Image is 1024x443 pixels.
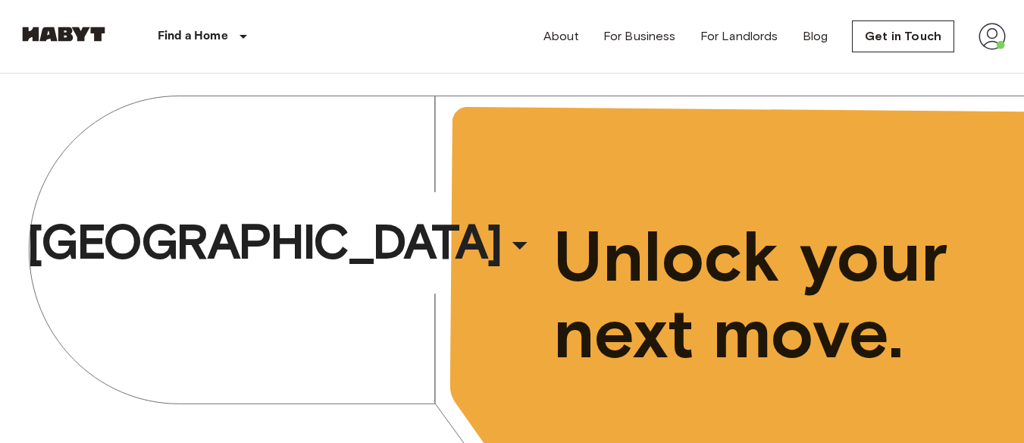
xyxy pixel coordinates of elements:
[553,218,963,372] span: Unlock your next move.
[803,27,828,46] a: Blog
[979,23,1006,50] img: avatar
[18,27,109,42] img: Habyt
[27,212,501,272] span: [GEOGRAPHIC_DATA]
[20,207,543,277] button: [GEOGRAPHIC_DATA]
[700,27,778,46] a: For Landlords
[543,27,579,46] a: About
[852,20,954,52] a: Get in Touch
[603,27,676,46] a: For Business
[158,27,228,46] p: Find a Home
